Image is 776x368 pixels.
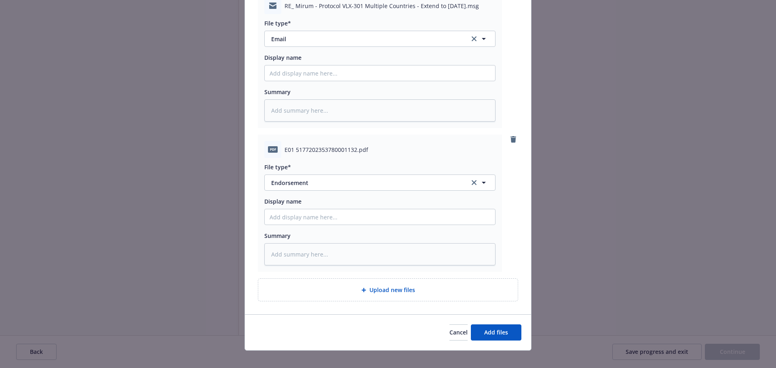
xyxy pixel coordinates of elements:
input: Add display name here... [265,209,495,225]
button: Emailclear selection [264,31,496,47]
span: E01 5177202353780001132.pdf [285,145,368,154]
span: Summary [264,232,291,240]
span: pdf [268,146,278,152]
span: File type* [264,163,291,171]
span: Display name [264,198,302,205]
span: Endorsement [271,179,458,187]
span: Add files [484,328,508,336]
span: Summary [264,88,291,96]
span: Upload new files [369,286,415,294]
input: Add display name here... [265,65,495,81]
div: Upload new files [258,278,518,301]
span: File type* [264,19,291,27]
a: remove [508,135,518,144]
span: Email [271,35,458,43]
button: Add files [471,324,521,341]
span: Cancel [449,328,468,336]
a: clear selection [469,178,479,187]
span: RE_ Mirum - Protocol VLX-301 Multiple Countries - Extend to [DATE].msg [285,2,479,10]
button: Endorsementclear selection [264,175,496,191]
a: clear selection [469,34,479,44]
span: Display name [264,54,302,61]
button: Cancel [449,324,468,341]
